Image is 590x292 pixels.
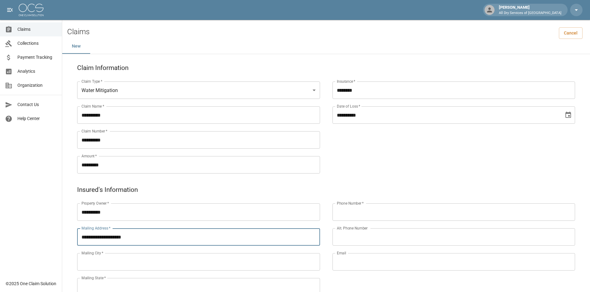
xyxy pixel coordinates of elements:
[562,109,574,121] button: Choose date, selected date is Sep 2, 2025
[337,104,360,109] label: Date of Loss
[81,128,107,134] label: Claim Number
[81,225,110,231] label: Mailing Address
[337,250,346,256] label: Email
[559,27,583,39] a: Cancel
[81,104,104,109] label: Claim Name
[4,4,16,16] button: open drawer
[17,54,57,61] span: Payment Tracking
[499,11,561,16] p: All Dry Services of [GEOGRAPHIC_DATA]
[337,201,364,206] label: Phone Number
[81,153,97,159] label: Amount
[17,68,57,75] span: Analytics
[62,39,590,54] div: dynamic tabs
[19,4,44,16] img: ocs-logo-white-transparent.png
[67,27,90,36] h2: Claims
[81,275,106,280] label: Mailing State
[17,101,57,108] span: Contact Us
[17,40,57,47] span: Collections
[62,39,90,54] button: New
[81,201,109,206] label: Property Owner
[337,225,368,231] label: Alt. Phone Number
[77,81,320,99] div: Water Mitigation
[81,79,102,84] label: Claim Type
[337,79,355,84] label: Insurance
[6,280,56,287] div: © 2025 One Claim Solution
[496,4,564,16] div: [PERSON_NAME]
[17,115,57,122] span: Help Center
[17,26,57,33] span: Claims
[81,250,104,256] label: Mailing City
[17,82,57,89] span: Organization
